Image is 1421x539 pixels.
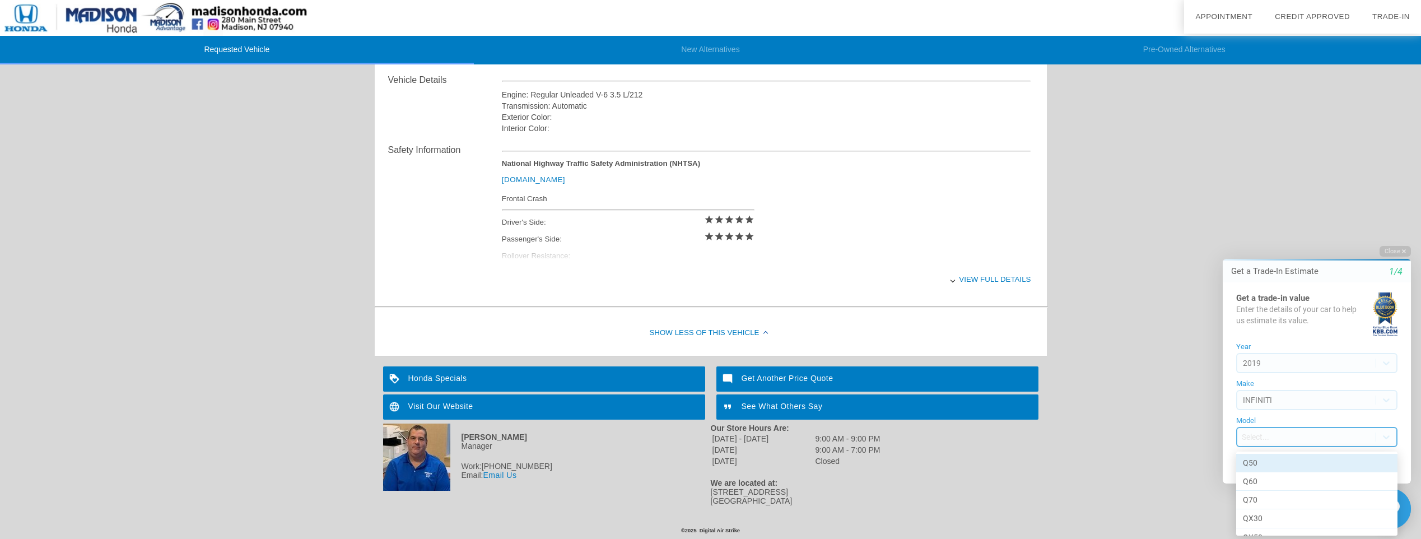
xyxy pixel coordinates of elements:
a: Visit Our Website [383,394,705,420]
div: Safety Information [388,143,502,157]
div: View full details [502,266,1031,293]
i: star [704,231,714,241]
div: Frontal Crash [502,192,754,206]
div: Engine: Regular Unleaded V-6 3.5 L/212 [502,89,1031,100]
a: Trade-In [1372,12,1410,21]
div: Work: [383,462,711,471]
a: [DOMAIN_NAME] [502,175,565,184]
td: Closed [815,456,881,466]
i: star [714,231,724,241]
i: star [704,215,714,225]
img: ic_mode_comment_white_24dp_2x.png [716,366,742,392]
div: Email: [383,471,711,480]
td: [DATE] [712,445,814,455]
div: Show Less of this Vehicle [375,311,1047,356]
i: star [744,231,754,241]
li: New Alternatives [474,36,948,64]
td: 9:00 AM - 7:00 PM [815,445,881,455]
a: Credit Approved [1275,12,1350,21]
div: QX50 [37,292,198,311]
a: See What Others Say [716,394,1038,420]
img: ic_format_quote_white_24dp_2x.png [716,394,742,420]
div: Exterior Color: [502,111,1031,123]
a: Get Another Price Quote [716,366,1038,392]
iframe: Chat Assistance [1199,236,1421,539]
a: Appointment [1195,12,1252,21]
span: [PHONE_NUMBER] [482,462,552,471]
i: star [744,215,754,225]
li: Pre-Owned Alternatives [947,36,1421,64]
div: Vehicle Details [388,73,502,87]
i: star [734,231,744,241]
td: [DATE] [712,456,814,466]
div: Transmission: Automatic [502,100,1031,111]
div: Interior Color: [502,123,1031,134]
img: ic_language_white_24dp_2x.png [383,394,408,420]
a: Honda Specials [383,366,705,392]
td: 9:00 AM - 9:00 PM [815,434,881,444]
div: Passenger's Side: [502,231,754,248]
strong: We are located at: [711,478,778,487]
a: Email Us [483,471,516,480]
div: Driver's Side: [502,214,754,231]
div: [STREET_ADDRESS] [GEOGRAPHIC_DATA] [711,487,1038,505]
i: star [714,215,724,225]
strong: National Highway Traffic Safety Administration (NHTSA) [502,159,700,168]
i: star [734,215,744,225]
i: star [724,215,734,225]
strong: Our Store Hours Are: [711,424,789,433]
td: [DATE] - [DATE] [712,434,814,444]
i: star [724,231,734,241]
img: ic_loyalty_white_24dp_2x.png [383,366,408,392]
div: Manager [383,442,711,450]
strong: [PERSON_NAME] [462,433,527,442]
